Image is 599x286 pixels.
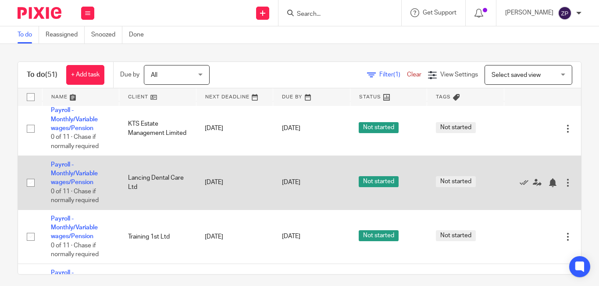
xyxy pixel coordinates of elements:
[505,8,553,17] p: [PERSON_NAME]
[119,156,196,210] td: Lancing Dental Care Ltd
[119,101,196,156] td: KTS Estate Management Limited
[45,71,57,78] span: (51)
[27,70,57,80] h1: To do
[66,65,104,85] a: + Add task
[91,26,122,43] a: Snoozed
[359,176,399,187] span: Not started
[196,210,273,264] td: [DATE]
[423,10,456,16] span: Get Support
[51,162,98,186] a: Payroll - Monthly/Variable wages/Pension
[51,134,99,150] span: 0 of 11 · Chase if normally required
[282,125,300,131] span: [DATE]
[520,178,533,187] a: Mark as done
[282,180,300,186] span: [DATE]
[440,72,478,78] span: View Settings
[18,7,61,19] img: Pixie
[196,101,273,156] td: [DATE]
[51,216,98,240] a: Payroll - Monthly/Variable wages/Pension
[436,176,476,187] span: Not started
[296,11,375,18] input: Search
[436,122,476,133] span: Not started
[359,230,399,241] span: Not started
[129,26,150,43] a: Done
[46,26,85,43] a: Reassigned
[151,72,157,78] span: All
[120,70,139,79] p: Due by
[436,230,476,241] span: Not started
[492,72,541,78] span: Select saved view
[379,72,407,78] span: Filter
[119,210,196,264] td: Training 1st Ltd
[51,188,99,204] span: 0 of 11 · Chase if normally required
[558,6,572,20] img: svg%3E
[282,234,300,240] span: [DATE]
[436,94,451,99] span: Tags
[51,243,99,258] span: 0 of 11 · Chase if normally required
[407,72,421,78] a: Clear
[196,156,273,210] td: [DATE]
[359,122,399,133] span: Not started
[18,26,39,43] a: To do
[51,107,98,131] a: Payroll - Monthly/Variable wages/Pension
[393,72,400,78] span: (1)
